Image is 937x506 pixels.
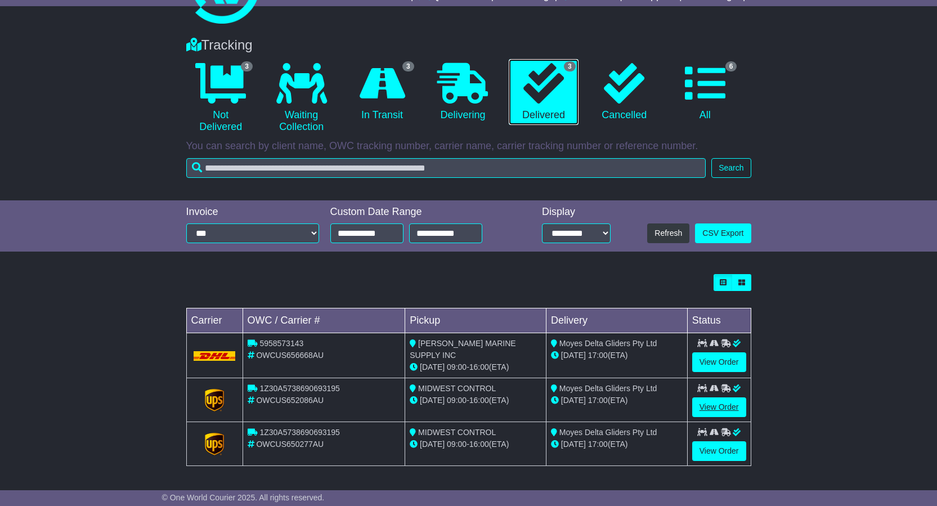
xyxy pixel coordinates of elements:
[186,140,751,153] p: You can search by client name, OWC tracking number, carrier name, carrier tracking number or refe...
[561,396,586,405] span: [DATE]
[551,395,683,406] div: (ETA)
[267,59,336,137] a: Waiting Collection
[256,440,324,449] span: OWCUS650277AU
[420,396,445,405] span: [DATE]
[509,59,578,126] a: 3 Delivered
[259,428,339,437] span: 1Z30A5738690693195
[469,440,489,449] span: 16:00
[564,61,576,71] span: 3
[410,361,541,373] div: - (ETA)
[186,308,243,333] td: Carrier
[561,440,586,449] span: [DATE]
[692,352,746,372] a: View Order
[330,206,511,218] div: Custom Date Range
[205,433,224,455] img: GetCarrierServiceLogo
[405,308,546,333] td: Pickup
[420,440,445,449] span: [DATE]
[420,362,445,371] span: [DATE]
[259,339,303,348] span: 5958573143
[402,61,414,71] span: 3
[559,339,657,348] span: Moyes Delta Gliders Pty Ltd
[410,438,541,450] div: - (ETA)
[447,396,467,405] span: 09:00
[647,223,689,243] button: Refresh
[469,362,489,371] span: 16:00
[588,351,608,360] span: 17:00
[410,395,541,406] div: - (ETA)
[588,396,608,405] span: 17:00
[186,206,319,218] div: Invoice
[256,396,324,405] span: OWCUS652086AU
[418,384,496,393] span: MIDWEST CONTROL
[205,389,224,411] img: GetCarrierServiceLogo
[559,384,657,393] span: Moyes Delta Gliders Pty Ltd
[447,362,467,371] span: 09:00
[256,351,324,360] span: OWCUS656668AU
[347,59,416,126] a: 3 In Transit
[194,351,236,360] img: DHL.png
[590,59,659,126] a: Cancelled
[241,61,253,71] span: 3
[162,493,325,502] span: © One World Courier 2025. All rights reserved.
[181,37,757,53] div: Tracking
[542,206,611,218] div: Display
[559,428,657,437] span: Moyes Delta Gliders Pty Ltd
[711,158,751,178] button: Search
[418,428,496,437] span: MIDWEST CONTROL
[469,396,489,405] span: 16:00
[561,351,586,360] span: [DATE]
[588,440,608,449] span: 17:00
[186,59,255,137] a: 3 Not Delivered
[692,441,746,461] a: View Order
[243,308,405,333] td: OWC / Carrier #
[447,440,467,449] span: 09:00
[687,308,751,333] td: Status
[259,384,339,393] span: 1Z30A5738690693195
[695,223,751,243] a: CSV Export
[428,59,497,126] a: Delivering
[551,438,683,450] div: (ETA)
[725,61,737,71] span: 6
[692,397,746,417] a: View Order
[546,308,687,333] td: Delivery
[551,350,683,361] div: (ETA)
[410,339,515,360] span: [PERSON_NAME] MARINE SUPPLY INC
[670,59,739,126] a: 6 All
